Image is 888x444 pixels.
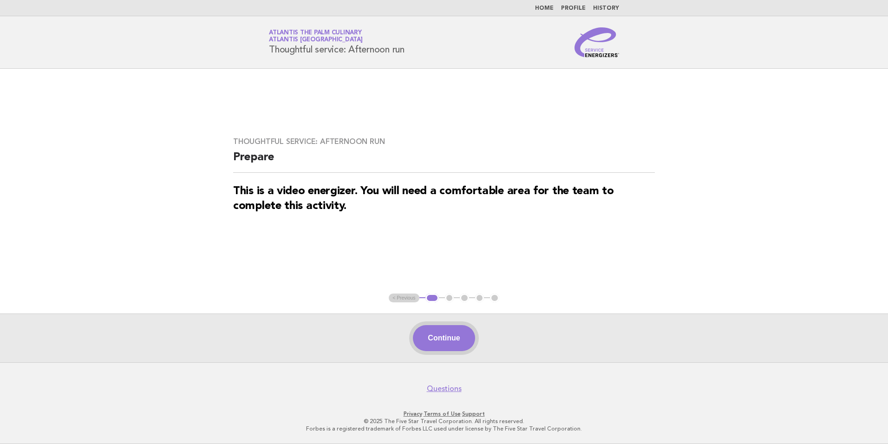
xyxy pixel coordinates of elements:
[160,425,728,432] p: Forbes is a registered trademark of Forbes LLC used under license by The Five Star Travel Corpora...
[535,6,554,11] a: Home
[427,384,462,393] a: Questions
[462,411,485,417] a: Support
[233,186,614,212] strong: This is a video energizer. You will need a comfortable area for the team to complete this activity.
[425,294,439,303] button: 1
[269,30,405,54] h1: Thoughtful service: Afternoon run
[561,6,586,11] a: Profile
[424,411,461,417] a: Terms of Use
[269,30,363,43] a: Atlantis The Palm CulinaryAtlantis [GEOGRAPHIC_DATA]
[269,37,363,43] span: Atlantis [GEOGRAPHIC_DATA]
[233,150,655,173] h2: Prepare
[413,325,475,351] button: Continue
[593,6,619,11] a: History
[575,27,619,57] img: Service Energizers
[233,137,655,146] h3: Thoughtful service: Afternoon run
[404,411,422,417] a: Privacy
[160,418,728,425] p: © 2025 The Five Star Travel Corporation. All rights reserved.
[160,410,728,418] p: · ·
